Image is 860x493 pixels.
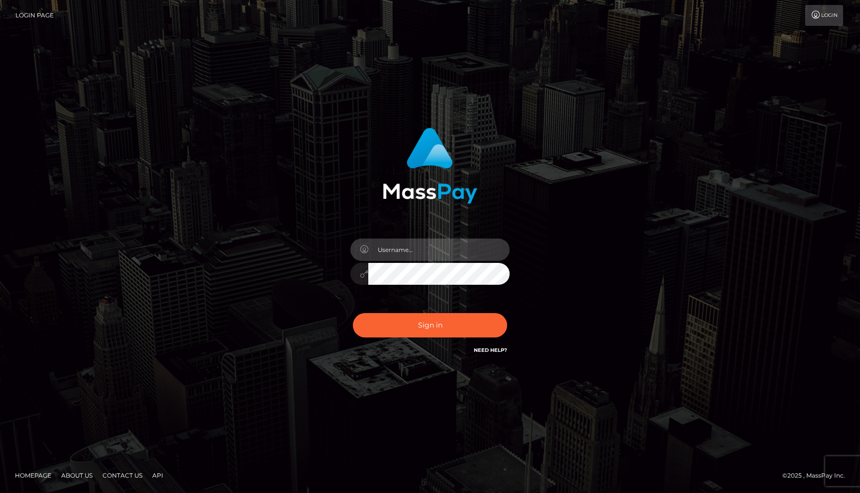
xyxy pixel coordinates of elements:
[474,347,507,353] a: Need Help?
[15,5,54,26] a: Login Page
[782,470,853,481] div: © 2025 , MassPay Inc.
[353,313,507,337] button: Sign in
[805,5,843,26] a: Login
[57,468,97,483] a: About Us
[99,468,146,483] a: Contact Us
[383,128,477,204] img: MassPay Login
[368,239,510,261] input: Username...
[11,468,55,483] a: Homepage
[148,468,167,483] a: API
